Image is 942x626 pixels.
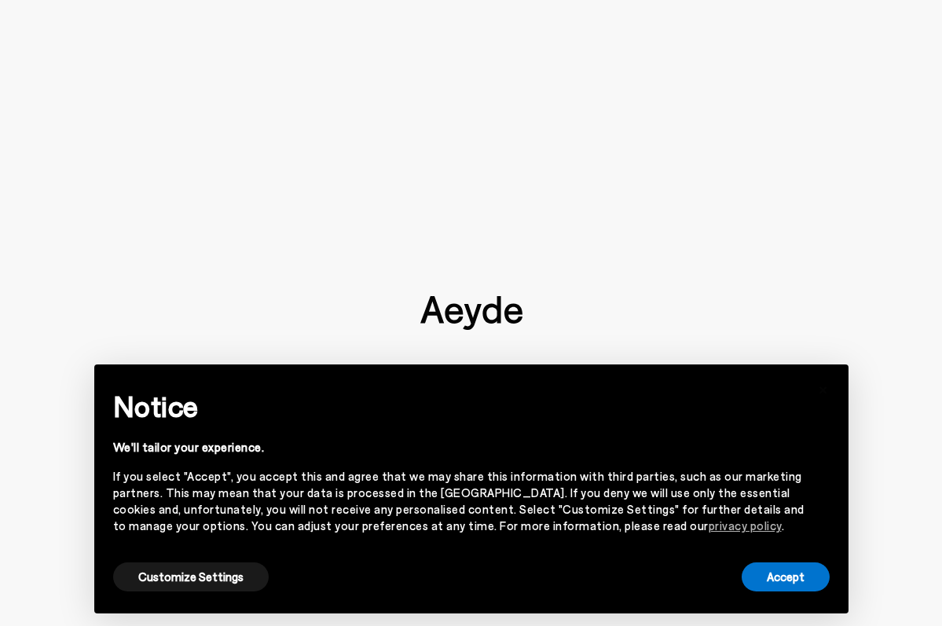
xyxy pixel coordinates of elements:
span: × [818,376,829,399]
div: We'll tailor your experience. [113,439,805,456]
h2: Notice [113,386,805,426]
button: Close this notice [805,369,842,407]
a: privacy policy [709,518,782,533]
button: Customize Settings [113,562,269,591]
button: Accept [742,562,830,591]
div: If you select "Accept", you accept this and agree that we may share this information with third p... [113,468,805,534]
img: footer-logo.svg [420,296,522,331]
